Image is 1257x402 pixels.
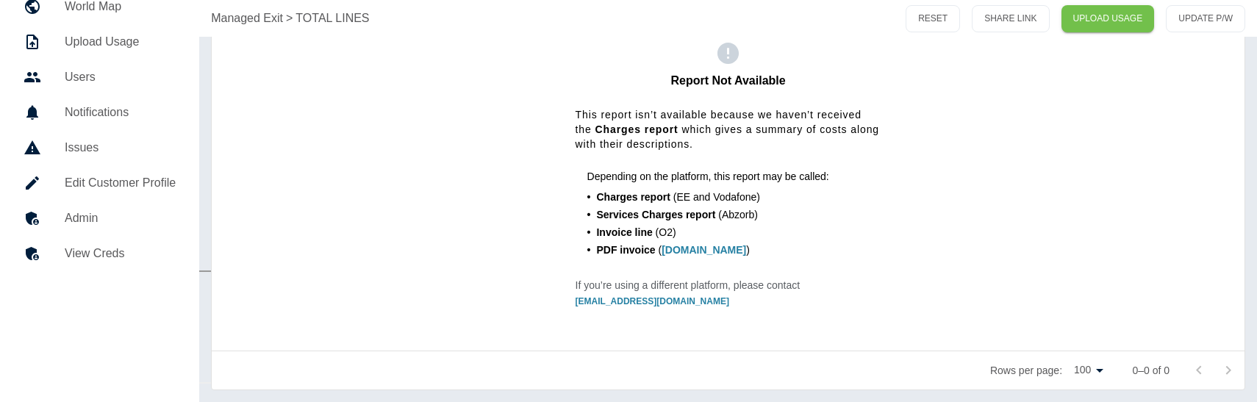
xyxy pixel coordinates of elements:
[659,244,750,256] span: ( )
[65,209,176,227] h5: Admin
[1132,363,1170,378] p: 0–0 of 0
[576,107,881,151] p: This report isn’t available because we haven’t received the which gives a summary of costs along ...
[596,209,715,220] span: Services Charges report
[596,191,670,203] span: Charges report
[662,244,746,256] a: [DOMAIN_NAME]
[12,130,187,165] a: Issues
[65,68,176,86] h5: Users
[656,226,676,238] span: (O2)
[718,209,758,220] span: (Abzorb)
[587,226,591,238] span: •
[65,245,176,262] h5: View Creds
[990,363,1062,378] p: Rows per page:
[1068,359,1109,381] div: 100
[296,10,369,27] a: TOTAL LINES
[587,209,591,220] span: •
[670,72,785,90] p: Report Not Available
[12,24,187,60] a: Upload Usage
[673,191,760,203] span: (EE and Vodafone)
[1166,5,1245,32] button: UPDATE P/W
[576,278,801,292] p: If you’re using a different platform, please contact
[65,174,176,192] h5: Edit Customer Profile
[596,244,655,256] span: PDF invoice
[906,5,960,32] button: RESET
[12,201,187,236] a: Admin
[65,33,176,51] h5: Upload Usage
[12,165,187,201] a: Edit Customer Profile
[12,95,187,130] a: Notifications
[576,296,729,306] a: [EMAIL_ADDRESS][DOMAIN_NAME]
[595,123,678,135] span: Charges report
[596,226,652,238] span: Invoice line
[12,236,187,271] a: View Creds
[587,191,591,203] span: •
[587,169,829,184] p: Depending on the platform, this report may be called:
[286,10,293,27] p: >
[972,5,1049,32] button: SHARE LINK
[211,10,283,27] a: Managed Exit
[65,104,176,121] h5: Notifications
[65,139,176,157] h5: Issues
[587,244,591,256] span: •
[12,60,187,95] a: Users
[1061,5,1155,32] a: UPLOAD USAGE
